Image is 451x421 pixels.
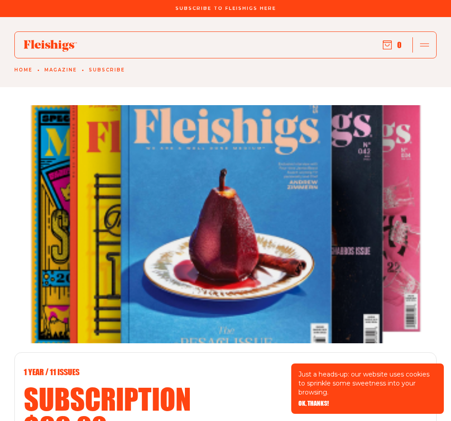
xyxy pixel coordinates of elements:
button: 0 [383,40,402,50]
img: magazines [14,105,437,343]
p: 1 year / 11 Issues [24,367,427,377]
a: Subscribe [89,67,125,73]
h2: subscription [24,384,427,413]
a: Magazine [44,67,77,73]
a: Home [14,67,32,73]
a: Subscribe To Fleishigs Here [174,6,278,10]
p: Just a heads-up: our website uses cookies to sprinkle some sweetness into your browsing. [298,370,437,397]
span: Subscribe To Fleishigs Here [175,6,276,11]
button: OK, THANKS! [298,400,329,407]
